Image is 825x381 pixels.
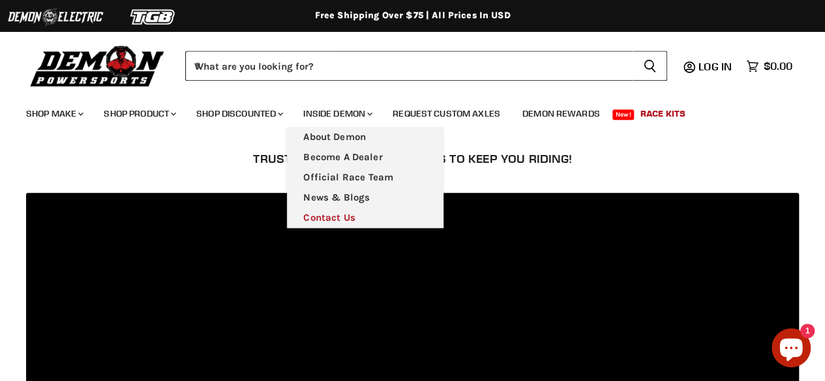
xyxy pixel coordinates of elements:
[185,51,667,81] form: Product
[16,95,789,127] ul: Main menu
[740,57,799,76] a: $0.00
[633,51,667,81] button: Search
[31,152,794,165] h2: Trust In Demon Powersports To Keep You Riding!
[287,127,443,147] a: About Demon
[383,100,510,127] a: Request Custom Axles
[693,61,740,72] a: Log in
[26,42,169,89] img: Demon Powersports
[631,100,695,127] a: Race Kits
[287,147,443,167] a: Become A Dealer
[513,100,610,127] a: Demon Rewards
[768,328,815,371] inbox-online-store-chat: Shopify online store chat
[185,51,633,81] input: When autocomplete results are available use up and down arrows to review and enter to select
[104,5,202,29] img: TGB Logo 2
[293,100,380,127] a: Inside Demon
[287,167,443,188] a: Official Race Team
[16,100,91,127] a: Shop Make
[94,100,184,127] a: Shop Product
[287,208,443,228] a: Contact Us
[698,60,732,73] span: Log in
[287,188,443,208] a: News & Blogs
[612,109,635,120] span: New!
[287,127,443,228] ul: Main menu
[187,100,291,127] a: Shop Discounted
[7,5,104,29] img: Demon Electric Logo 2
[764,60,792,72] span: $0.00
